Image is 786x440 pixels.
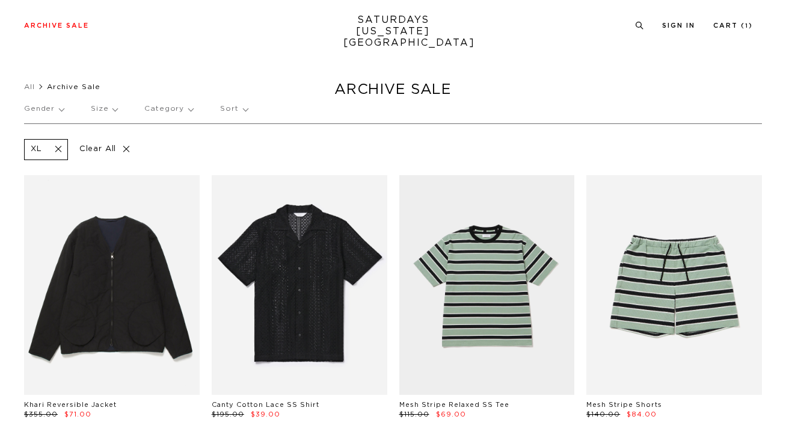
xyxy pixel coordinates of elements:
p: Gender [24,95,64,123]
a: Mesh Stripe Relaxed SS Tee [399,401,509,408]
p: Sort [220,95,247,123]
p: Category [144,95,193,123]
a: Khari Reversible Jacket [24,401,117,408]
p: Size [91,95,117,123]
a: SATURDAYS[US_STATE][GEOGRAPHIC_DATA] [343,14,443,49]
span: $84.00 [627,411,657,418]
p: XL [31,144,42,155]
span: $195.00 [212,411,244,418]
span: $355.00 [24,411,58,418]
span: Archive Sale [47,83,100,90]
small: 1 [745,23,749,29]
span: $71.00 [64,411,91,418]
a: Cart (1) [713,22,753,29]
span: $140.00 [586,411,620,418]
p: Clear All [74,139,136,160]
span: $39.00 [251,411,280,418]
a: Archive Sale [24,22,89,29]
a: Sign In [662,22,695,29]
span: $115.00 [399,411,429,418]
span: $69.00 [436,411,466,418]
a: All [24,83,35,90]
a: Mesh Stripe Shorts [586,401,662,408]
a: Canty Cotton Lace SS Shirt [212,401,319,408]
